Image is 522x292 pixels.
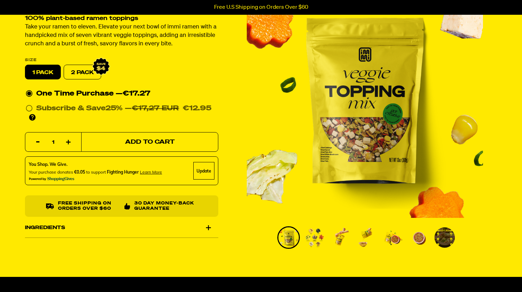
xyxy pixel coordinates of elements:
[408,227,429,248] img: Veggie Topping Mix
[382,227,403,248] img: Veggie Topping Mix
[356,227,377,248] img: Veggie Topping Mix
[304,227,325,248] img: Veggie Topping Mix
[134,201,197,212] p: 30 Day Money-Back Guarantee
[125,103,211,114] div: —
[125,139,174,145] span: Add to Cart
[140,170,162,175] span: Learn more about donating
[29,162,162,168] div: You Shop. We Give.
[25,218,218,238] div: Ingredients
[123,90,150,97] span: €17.27
[30,133,77,153] input: quantity
[381,226,404,249] li: Go to slide 5
[355,226,378,249] li: Go to slide 4
[105,105,123,112] span: 25%
[107,170,139,175] span: Fighting Hunger
[407,226,430,249] li: Go to slide 6
[303,226,326,249] li: Go to slide 2
[26,88,218,99] div: One Time Purchase
[25,16,218,22] h2: 100% plant-based ramen toppings
[81,132,218,152] button: Add to Cart
[86,170,106,175] span: to support
[183,105,211,112] span: €12.95
[132,105,179,112] del: €17,27 EUR
[36,103,123,114] div: Subscribe & Save
[247,226,483,249] div: PDP main carousel thumbnails
[329,226,352,249] li: Go to slide 3
[277,226,300,249] li: Go to slide 1
[116,88,150,99] div: —
[433,226,456,249] li: Go to slide 7
[25,58,218,62] label: Size
[434,227,455,248] img: Veggie Topping Mix
[25,65,61,80] label: 1 PACK
[214,4,308,11] p: Free U.S Shipping on Orders Over $60
[330,227,351,248] img: Veggie Topping Mix
[29,177,75,182] img: Powered By ShoppingGives
[278,227,299,248] img: Veggie Topping Mix
[58,201,118,212] p: Free shipping on orders over $60
[29,170,73,175] span: Your purchase donates
[64,65,101,80] label: 2 PACK
[25,23,218,48] p: Take your ramen to eleven. Elevate your next bowl of immi ramen with a handpicked mix of seven vi...
[74,170,85,175] span: €0.05
[193,162,214,180] div: Update Cause Button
